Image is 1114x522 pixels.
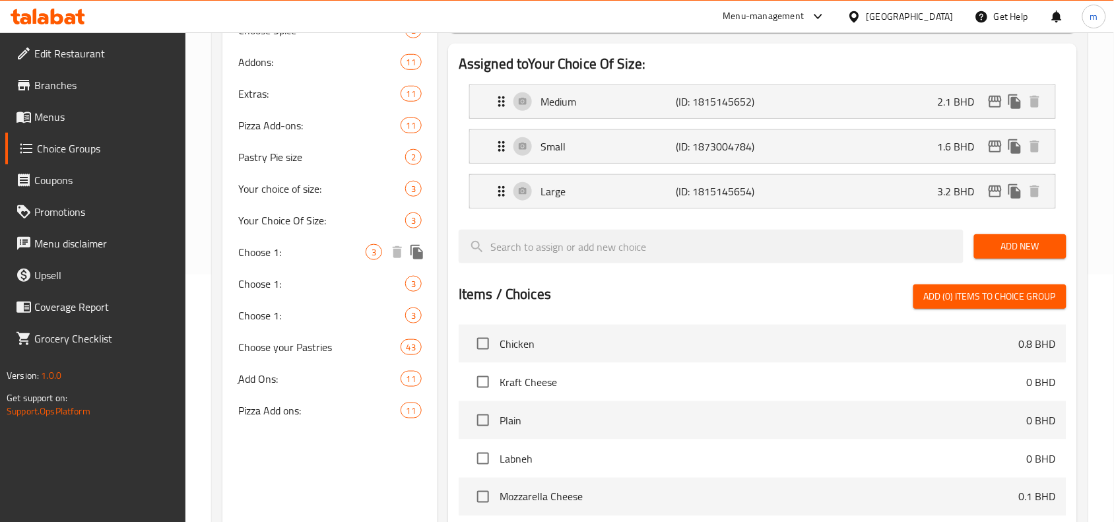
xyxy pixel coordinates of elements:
[34,236,176,251] span: Menu disclaimer
[222,141,438,173] div: Pastry Pie size2
[1005,181,1025,201] button: duplicate
[924,288,1056,305] span: Add (0) items to choice group
[405,181,422,197] div: Choices
[5,291,186,323] a: Coverage Report
[5,38,186,69] a: Edit Restaurant
[34,109,176,125] span: Menus
[238,22,405,38] span: Choose Spice
[7,389,67,407] span: Get support on:
[7,367,39,384] span: Version:
[1025,137,1045,156] button: delete
[1019,489,1056,505] p: 0.1 BHD
[405,212,422,228] div: Choices
[5,196,186,228] a: Promotions
[401,371,422,387] div: Choices
[238,371,400,387] span: ِAdd Ons:
[406,310,421,322] span: 3
[985,181,1005,201] button: edit
[238,86,400,102] span: Extras:
[366,246,381,259] span: 3
[500,451,1027,467] span: Labneh
[938,183,985,199] p: 3.2 BHD
[5,101,186,133] a: Menus
[401,86,422,102] div: Choices
[401,56,421,69] span: 11
[500,374,1027,390] span: Kraft Cheese
[985,92,1005,112] button: edit
[238,212,405,228] span: Your Choice Of Size:
[1027,374,1056,390] p: 0 BHD
[406,278,421,290] span: 3
[974,234,1066,259] button: Add New
[470,85,1055,118] div: Expand
[1027,412,1056,428] p: 0 BHD
[222,173,438,205] div: Your choice of size:3
[222,395,438,426] div: Pizza Add ons:11
[366,244,382,260] div: Choices
[469,407,497,434] span: Select choice
[469,445,497,473] span: Select choice
[938,94,985,110] p: 2.1 BHD
[222,78,438,110] div: Extras:11
[401,341,421,354] span: 43
[238,339,400,355] span: Choose your Pastries
[469,368,497,396] span: Select choice
[238,308,405,323] span: Choose 1:
[459,79,1066,124] li: Expand
[7,403,90,420] a: Support.OpsPlatform
[34,46,176,61] span: Edit Restaurant
[401,119,421,132] span: 11
[459,54,1066,74] h2: Assigned to Your Choice Of Size:
[985,137,1005,156] button: edit
[676,139,766,154] p: (ID: 1873004784)
[401,373,421,385] span: 11
[1025,181,1045,201] button: delete
[37,141,176,156] span: Choice Groups
[405,308,422,323] div: Choices
[723,9,804,24] div: Menu-management
[470,175,1055,208] div: Expand
[938,139,985,154] p: 1.6 BHD
[34,172,176,188] span: Coupons
[41,367,61,384] span: 1.0.0
[459,124,1066,169] li: Expand
[222,268,438,300] div: Choose 1:3
[34,267,176,283] span: Upsell
[401,405,421,417] span: 11
[238,54,400,70] span: Addons:
[222,46,438,78] div: Addons:11
[541,139,676,154] p: Small
[5,164,186,196] a: Coupons
[387,242,407,262] button: delete
[1005,137,1025,156] button: duplicate
[913,284,1066,309] button: Add (0) items to choice group
[238,276,405,292] span: Choose 1:
[1019,336,1056,352] p: 0.8 BHD
[222,331,438,363] div: Choose your Pastries43
[5,323,186,354] a: Grocery Checklist
[401,88,421,100] span: 11
[985,238,1056,255] span: Add New
[222,236,438,268] div: Choose 1:3deleteduplicate
[1027,451,1056,467] p: 0 BHD
[406,214,421,227] span: 3
[470,130,1055,163] div: Expand
[34,77,176,93] span: Branches
[238,149,405,165] span: Pastry Pie size
[459,284,551,304] h2: Items / Choices
[401,403,422,418] div: Choices
[5,133,186,164] a: Choice Groups
[469,330,497,358] span: Select choice
[405,149,422,165] div: Choices
[238,117,400,133] span: Pizza Add-ons:
[5,228,186,259] a: Menu disclaimer
[5,259,186,291] a: Upsell
[238,244,366,260] span: Choose 1:
[34,204,176,220] span: Promotions
[500,412,1027,428] span: Plain
[5,69,186,101] a: Branches
[469,483,497,511] span: Select choice
[401,339,422,355] div: Choices
[222,110,438,141] div: Pizza Add-ons:11
[401,54,422,70] div: Choices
